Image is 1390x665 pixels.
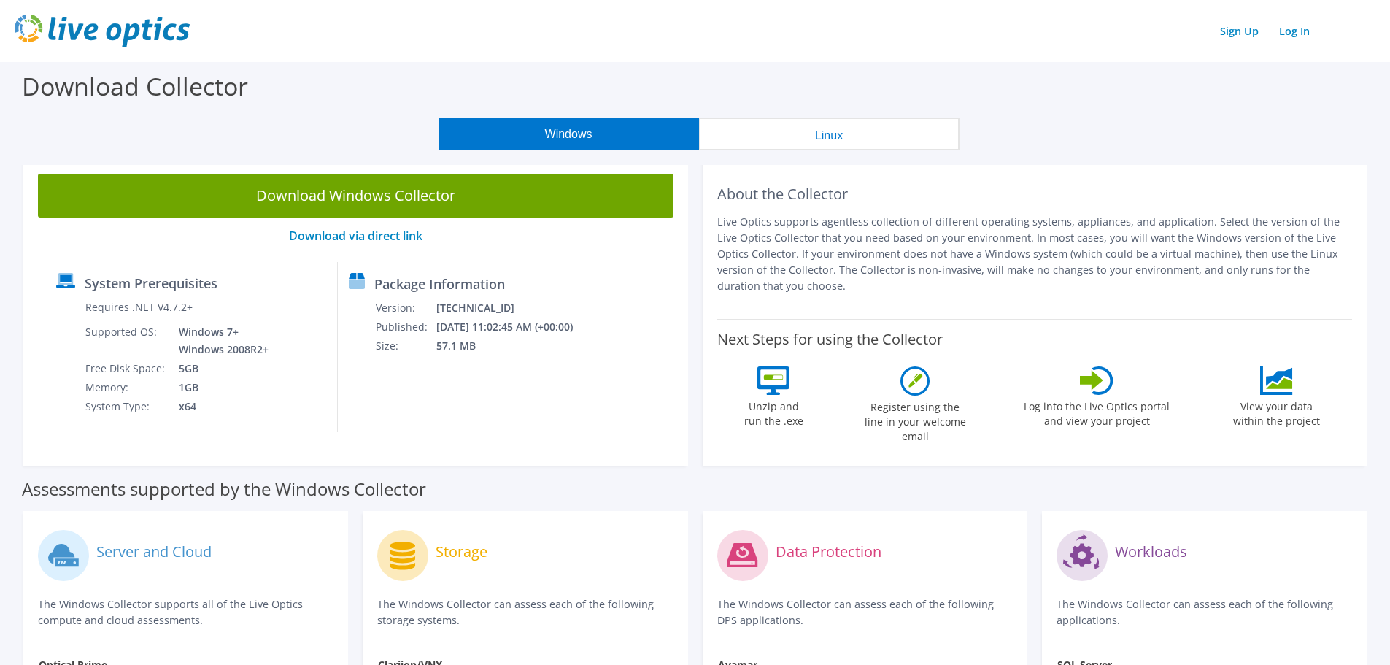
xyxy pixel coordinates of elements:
[22,69,248,103] label: Download Collector
[85,397,168,416] td: System Type:
[1272,20,1317,42] a: Log In
[374,277,505,291] label: Package Information
[776,545,881,559] label: Data Protection
[1213,20,1266,42] a: Sign Up
[38,596,333,629] p: The Windows Collector supports all of the Live Optics compute and cloud assessments.
[85,276,217,291] label: System Prerequisites
[436,545,487,559] label: Storage
[168,359,271,378] td: 5GB
[375,299,436,318] td: Version:
[740,395,807,428] label: Unzip and run the .exe
[717,596,1013,629] p: The Windows Collector can assess each of the following DPS applications.
[436,318,592,337] td: [DATE] 11:02:45 AM (+00:00)
[717,185,1353,203] h2: About the Collector
[85,378,168,397] td: Memory:
[699,118,960,150] button: Linux
[375,318,436,337] td: Published:
[168,378,271,397] td: 1GB
[1224,395,1329,428] label: View your data within the project
[436,299,592,318] td: [TECHNICAL_ID]
[377,596,673,629] p: The Windows Collector can assess each of the following storage systems.
[85,300,193,315] label: Requires .NET V4.7.2+
[289,228,422,244] a: Download via direct link
[15,15,190,47] img: live_optics_svg.svg
[85,323,168,359] td: Supported OS:
[1057,596,1352,629] p: The Windows Collector can assess each of the following applications.
[375,337,436,355] td: Size:
[1023,395,1170,428] label: Log into the Live Optics portal and view your project
[38,174,673,218] a: Download Windows Collector
[1115,545,1187,559] label: Workloads
[436,337,592,355] td: 57.1 MB
[85,359,168,378] td: Free Disk Space:
[96,545,212,559] label: Server and Cloud
[717,331,943,348] label: Next Steps for using the Collector
[439,118,699,150] button: Windows
[22,482,426,496] label: Assessments supported by the Windows Collector
[168,323,271,359] td: Windows 7+ Windows 2008R2+
[717,214,1353,294] p: Live Optics supports agentless collection of different operating systems, appliances, and applica...
[168,397,271,416] td: x64
[860,396,970,444] label: Register using the line in your welcome email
